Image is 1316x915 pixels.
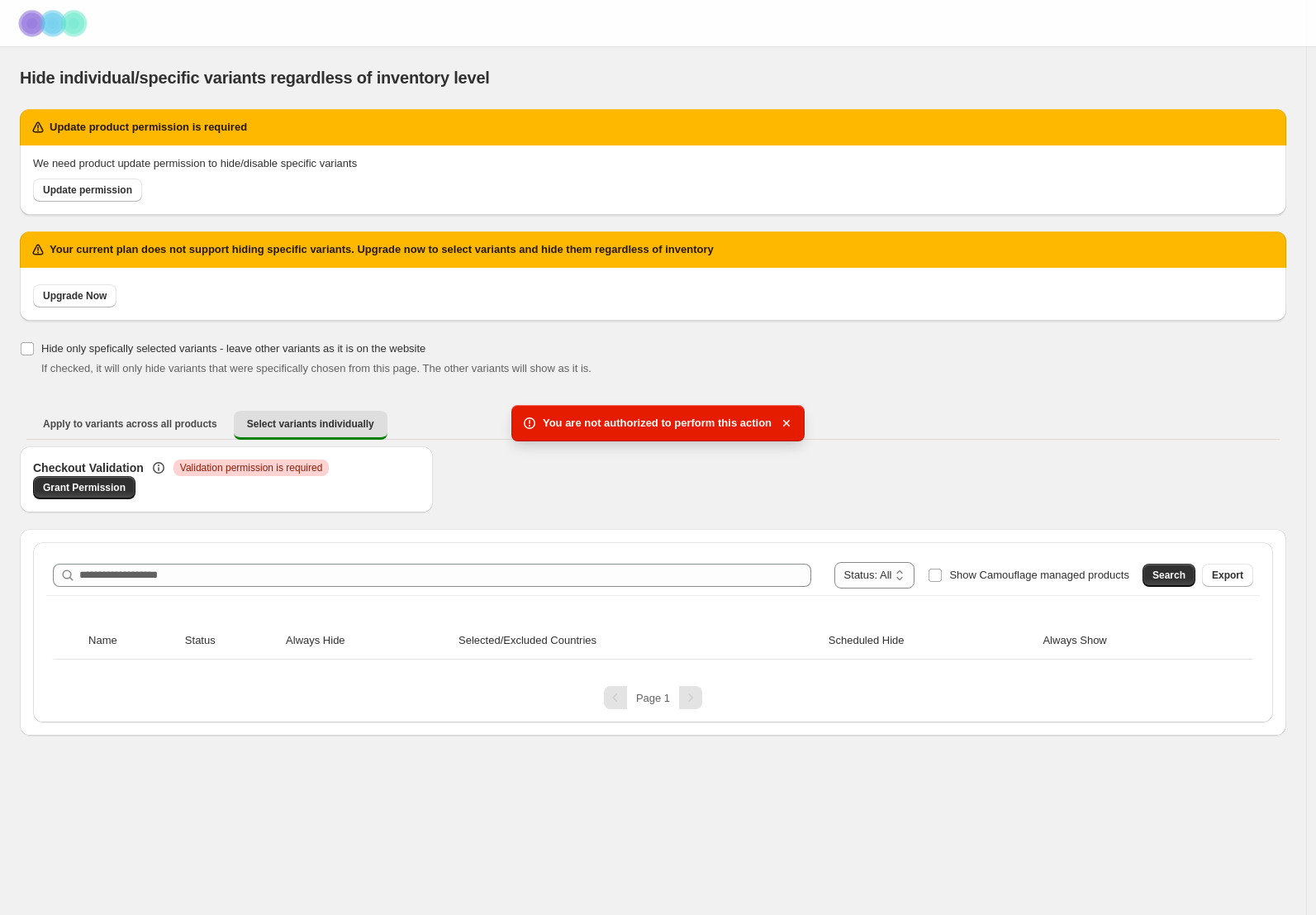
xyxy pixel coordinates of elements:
[33,460,144,476] h3: Checkout Validation
[50,119,247,136] h2: Update product permission is required
[234,411,387,440] button: Select variants individually
[41,342,425,355] span: Hide only spefically selected variants - leave other variants as it is on the website
[180,461,323,474] span: Validation permission is required
[20,446,1286,736] div: Select variants individually
[1152,569,1185,582] span: Search
[247,417,374,431] span: Select variants individually
[20,69,490,87] span: Hide individual/specific variants regardless of inventory level
[180,622,281,660] th: Status
[1038,622,1222,660] th: Always Show
[43,183,132,197] span: Update permission
[43,481,126,494] span: Grant Permission
[454,622,824,660] th: Selected/Excluded Countries
[41,362,591,374] span: If checked, it will only hide variants that were specifically chosen from this page. The other va...
[46,686,1260,709] nav: Pagination
[543,415,772,431] span: You are not authorized to perform this action
[33,284,116,307] a: Upgrade Now
[824,622,1038,660] th: Scheduled Hide
[1212,569,1243,582] span: Export
[949,569,1129,581] span: Show Camouflage managed products
[30,411,230,437] button: Apply to variants across all products
[33,476,135,499] a: Grant Permission
[83,622,180,660] th: Name
[33,179,142,202] a: Update permission
[636,692,670,704] span: Page 1
[50,241,714,258] h2: Your current plan does not support hiding specific variants. Upgrade now to select variants and h...
[43,289,107,303] span: Upgrade Now
[1202,564,1253,587] button: Export
[281,622,454,660] th: Always Hide
[1143,564,1195,587] button: Search
[43,417,217,431] span: Apply to variants across all products
[33,157,357,169] span: We need product update permission to hide/disable specific variants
